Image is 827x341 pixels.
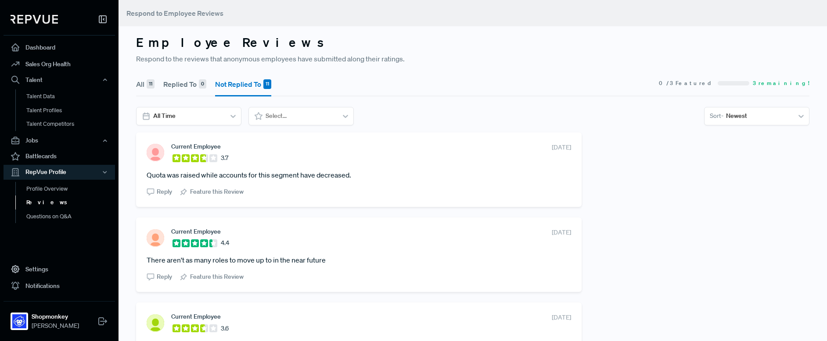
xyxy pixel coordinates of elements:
p: Respond to the reviews that anonymous employees have submitted along their ratings. [136,53,809,64]
a: Battlecards [4,148,115,165]
a: Talent Competitors [15,117,127,131]
a: Questions on Q&A [15,210,127,224]
span: [DATE] [552,228,571,237]
span: Respond to Employee Reviews [126,9,223,18]
span: Sort - [710,111,723,121]
span: 3.6 [221,324,229,333]
div: 11 [147,79,155,89]
article: Quota was raised while accounts for this segment have decreased. [147,170,571,180]
span: Reply [157,272,172,281]
span: 3 remaining! [753,79,809,87]
a: Dashboard [4,39,115,56]
a: Talent Profiles [15,103,127,117]
span: [PERSON_NAME] [32,321,79,330]
span: Current Employee [171,143,221,150]
span: 4.4 [221,238,229,248]
span: 3.7 [221,153,228,163]
span: 0 / 3 Featured [659,79,714,87]
img: RepVue [11,15,58,24]
span: Reply [157,187,172,196]
a: Talent Data [15,89,127,103]
div: 0 [199,79,206,89]
h3: Employee Reviews [136,35,809,50]
span: Feature this Review [190,272,244,281]
button: RepVue Profile [4,165,115,180]
article: There aren't as many roles to move up to in the near future [147,255,571,265]
a: ShopmonkeyShopmonkey[PERSON_NAME] [4,301,115,334]
a: Notifications [4,277,115,294]
a: Reviews [15,195,127,210]
button: Not Replied To 11 [215,72,271,96]
button: Replied To 0 [163,72,206,96]
span: [DATE] [552,313,571,322]
span: Current Employee [171,228,221,235]
a: Profile Overview [15,182,127,196]
button: Jobs [4,133,115,148]
a: Sales Org Health [4,56,115,72]
div: 11 [263,79,271,89]
button: All 11 [136,72,155,96]
button: Talent [4,72,115,87]
a: Settings [4,261,115,277]
img: Shopmonkey [12,314,26,328]
span: Feature this Review [190,187,244,196]
span: Current Employee [171,313,221,320]
span: [DATE] [552,143,571,152]
strong: Shopmonkey [32,312,79,321]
